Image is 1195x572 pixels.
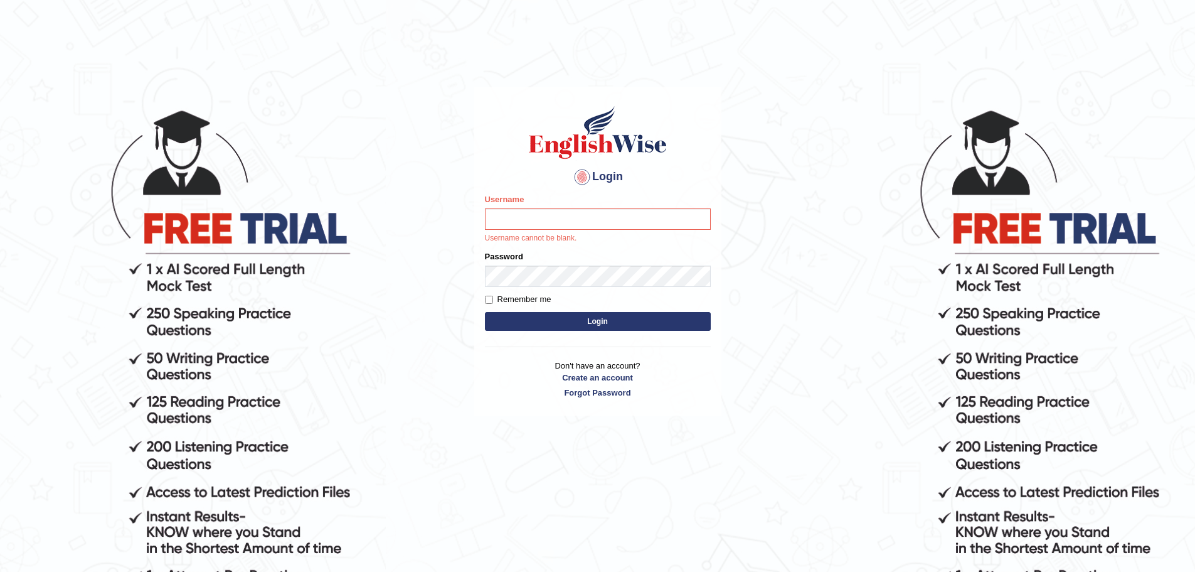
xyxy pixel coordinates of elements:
p: Username cannot be blank. [485,233,711,244]
input: Remember me [485,296,493,304]
img: Logo of English Wise sign in for intelligent practice with AI [526,104,669,161]
label: Remember me [485,293,551,306]
button: Login [485,312,711,331]
label: Username [485,193,524,205]
h4: Login [485,167,711,187]
label: Password [485,251,523,262]
a: Forgot Password [485,387,711,399]
p: Don't have an account? [485,360,711,399]
a: Create an account [485,372,711,384]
